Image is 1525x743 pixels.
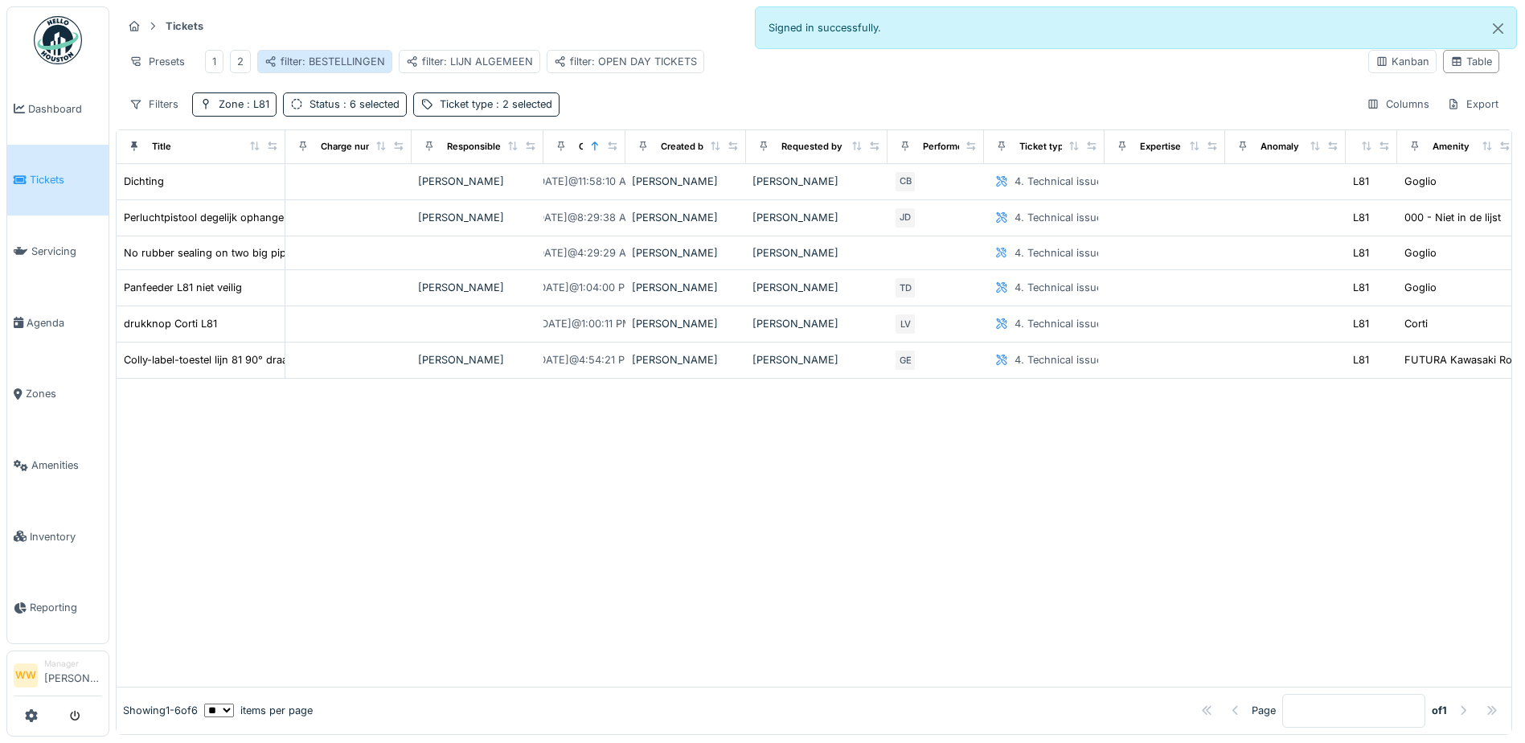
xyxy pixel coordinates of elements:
[894,170,916,193] div: CB
[34,16,82,64] img: Badge_color-CXgf-gQk.svg
[1015,316,1102,331] div: 4. Technical issue
[124,316,217,331] div: drukknop Corti L81
[554,54,697,69] div: filter: OPEN DAY TICKETS
[537,316,632,331] div: [DATE] @ 1:00:11 PM
[1261,140,1299,154] div: Anomaly
[1353,316,1369,331] div: L81
[7,573,109,644] a: Reporting
[7,501,109,573] a: Inventory
[264,54,385,69] div: filter: BESTELLINGEN
[1359,92,1437,116] div: Columns
[1450,54,1492,69] div: Table
[7,429,109,501] a: Amenities
[1015,245,1102,261] div: 4. Technical issue
[1015,280,1102,295] div: 4. Technical issue
[26,386,102,401] span: Zones
[124,352,302,367] div: Colly-label-toestel lijn 81 90° draaien
[1404,210,1501,225] div: 000 - Niet in de lijst
[31,244,102,259] span: Servicing
[7,359,109,430] a: Zones
[1404,245,1437,261] div: Goglio
[123,703,198,718] div: Showing 1 - 6 of 6
[30,529,102,544] span: Inventory
[752,352,881,367] div: [PERSON_NAME]
[237,54,244,69] div: 2
[923,140,966,154] div: Performer
[418,352,537,367] div: [PERSON_NAME]
[204,703,313,718] div: items per page
[535,280,634,295] div: [DATE] @ 1:04:00 PM
[340,98,400,110] span: : 6 selected
[321,140,388,154] div: Charge number
[14,663,38,688] li: WW
[752,210,881,225] div: [PERSON_NAME]
[533,245,636,261] div: [DATE] @ 4:29:29 AM
[7,287,109,359] a: Agenda
[1480,7,1516,50] button: Close
[752,316,881,331] div: [PERSON_NAME]
[535,352,634,367] div: [DATE] @ 4:54:21 PM
[1353,245,1369,261] div: L81
[124,174,164,189] div: Dichting
[418,174,537,189] div: [PERSON_NAME]
[661,140,709,154] div: Created by
[30,172,102,187] span: Tickets
[1353,352,1369,367] div: L81
[447,140,501,154] div: Responsible
[1252,703,1276,718] div: Page
[894,207,916,229] div: JD
[212,54,216,69] div: 1
[418,280,537,295] div: [PERSON_NAME]
[1019,140,1069,154] div: Ticket type
[440,96,552,112] div: Ticket type
[1353,210,1369,225] div: L81
[493,98,552,110] span: : 2 selected
[1015,174,1102,189] div: 4. Technical issue
[894,313,916,335] div: LV
[781,140,842,154] div: Requested by
[406,54,533,69] div: filter: LIJN ALGEMEEN
[14,658,102,696] a: WW Manager[PERSON_NAME]
[152,140,171,154] div: Title
[752,174,881,189] div: [PERSON_NAME]
[124,245,418,261] div: No rubber sealing on two big pipes from feeder to dosering
[632,174,740,189] div: [PERSON_NAME]
[755,6,1518,49] div: Signed in successfully.
[1375,54,1429,69] div: Kanban
[1404,316,1428,331] div: Corti
[1433,140,1470,154] div: Amenity
[219,96,269,112] div: Zone
[1140,140,1181,154] div: Expertise
[534,174,636,189] div: [DATE] @ 11:58:10 AM
[418,210,537,225] div: [PERSON_NAME]
[31,458,102,473] span: Amenities
[1432,703,1447,718] strong: of 1
[894,277,916,299] div: TD
[1015,352,1102,367] div: 4. Technical issue
[632,210,740,225] div: [PERSON_NAME]
[7,145,109,216] a: Tickets
[44,658,102,692] li: [PERSON_NAME]
[894,349,916,371] div: GE
[1015,210,1102,225] div: 4. Technical issue
[7,216,109,287] a: Servicing
[30,600,102,615] span: Reporting
[124,210,326,225] div: Perluchtpistool degelijk ophangen L81/82
[632,280,740,295] div: [PERSON_NAME]
[1353,174,1369,189] div: L81
[27,315,102,330] span: Agenda
[244,98,269,110] span: : L81
[1440,92,1506,116] div: Export
[122,50,192,73] div: Presets
[124,280,242,295] div: Panfeeder L81 niet veilig
[159,18,210,34] strong: Tickets
[632,245,740,261] div: [PERSON_NAME]
[1404,174,1437,189] div: Goglio
[28,101,102,117] span: Dashboard
[1353,280,1369,295] div: L81
[7,73,109,145] a: Dashboard
[310,96,400,112] div: Status
[632,316,740,331] div: [PERSON_NAME]
[632,352,740,367] div: [PERSON_NAME]
[579,140,627,154] div: Created on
